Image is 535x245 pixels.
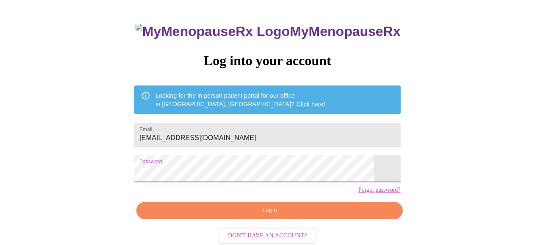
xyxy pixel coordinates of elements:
[136,24,290,39] img: MyMenopauseRx Logo
[297,101,325,107] a: Click here!
[358,187,401,193] a: Forgot password?
[155,88,325,112] div: Looking for the in person patient portal for our office in [GEOGRAPHIC_DATA], [GEOGRAPHIC_DATA]?
[146,205,393,216] span: Login
[136,24,401,39] h3: MyMenopauseRx
[228,231,307,241] span: Don't have an account?
[216,231,319,239] a: Don't have an account?
[134,53,400,69] h3: Log into your account
[219,228,316,244] button: Don't have an account?
[136,202,402,219] button: Login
